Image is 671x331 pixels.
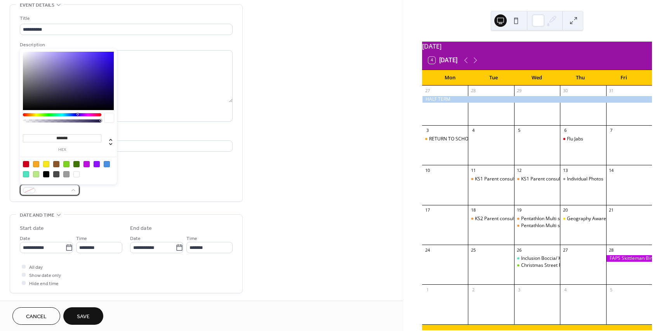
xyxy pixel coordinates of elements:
[53,161,59,167] div: #8B572A
[29,280,59,288] span: Hide end time
[562,207,568,213] div: 20
[23,148,101,152] label: hex
[426,55,460,66] button: 4[DATE]
[514,176,560,182] div: KS1 Parent consultations
[429,136,474,142] div: RETURN TO SCHOOL
[422,42,652,51] div: [DATE]
[20,131,231,139] div: Location
[516,207,522,213] div: 19
[608,167,614,173] div: 14
[424,247,430,253] div: 24
[428,70,472,86] div: Mon
[422,96,652,103] div: HALF TERM
[521,215,589,222] div: Pentathlon Multi skills KS2 WDF
[472,70,515,86] div: Tue
[73,171,80,177] div: #FFFFFF
[567,215,626,222] div: Geography Awareness Day
[521,222,591,229] div: Pentathlon Multi skills - KS1 WDF
[516,128,522,133] div: 5
[20,41,231,49] div: Description
[560,176,606,182] div: Individual Photos
[53,171,59,177] div: #4A4A4A
[20,224,44,233] div: Start date
[424,128,430,133] div: 3
[516,88,522,94] div: 29
[521,262,571,269] div: Christmas Street Fayre
[560,215,606,222] div: Geography Awareness Day
[43,171,49,177] div: #000000
[562,287,568,292] div: 4
[470,88,476,94] div: 28
[23,161,29,167] div: #D0021B
[608,88,614,94] div: 31
[20,211,54,219] span: Date and time
[470,167,476,173] div: 11
[63,307,103,325] button: Save
[562,247,568,253] div: 27
[470,287,476,292] div: 2
[20,1,54,9] span: Event details
[608,128,614,133] div: 7
[422,136,468,142] div: RETURN TO SCHOOL
[424,287,430,292] div: 1
[514,262,560,269] div: Christmas Street Fayre
[562,88,568,94] div: 30
[608,247,614,253] div: 28
[23,171,29,177] div: #50E3C2
[77,313,90,321] span: Save
[608,207,614,213] div: 21
[29,271,61,280] span: Show date only
[514,222,560,229] div: Pentathlon Multi skills - KS1 WDF
[602,70,646,86] div: Fri
[76,235,87,243] span: Time
[468,215,514,222] div: KS2 Parent consultations
[521,176,575,182] div: KS1 Parent consultations
[475,176,528,182] div: KS1 Parent consultations
[424,207,430,213] div: 17
[567,176,603,182] div: Individual Photos
[515,70,559,86] div: Wed
[560,136,606,142] div: Flu Jabs
[130,224,152,233] div: End date
[83,161,90,167] div: #BD10E0
[559,70,602,86] div: Thu
[516,287,522,292] div: 3
[12,307,60,325] button: Cancel
[606,255,652,262] div: FAPS Skittleman Bingo (Evening)
[73,161,80,167] div: #417505
[468,176,514,182] div: KS1 Parent consultations
[424,167,430,173] div: 10
[562,167,568,173] div: 13
[514,215,560,222] div: Pentathlon Multi skills KS2 WDF
[20,14,231,23] div: Title
[470,128,476,133] div: 4
[608,287,614,292] div: 5
[94,161,100,167] div: #9013FE
[104,161,110,167] div: #4A90E2
[63,171,70,177] div: #9B9B9B
[33,161,39,167] div: #F5A623
[562,128,568,133] div: 6
[516,247,522,253] div: 26
[63,161,70,167] div: #7ED321
[29,263,43,271] span: All day
[130,235,141,243] span: Date
[521,255,623,262] div: Inclusion Boccia/ Kurling/ Sitting Volleyball WDF
[470,247,476,253] div: 25
[470,207,476,213] div: 18
[475,215,528,222] div: KS2 Parent consultations
[33,171,39,177] div: #B8E986
[567,136,583,142] div: Flu Jabs
[186,235,197,243] span: Time
[43,161,49,167] div: #F8E71C
[20,235,30,243] span: Date
[514,255,560,262] div: Inclusion Boccia/ Kurling/ Sitting Volleyball WDF
[424,88,430,94] div: 27
[26,313,47,321] span: Cancel
[516,167,522,173] div: 12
